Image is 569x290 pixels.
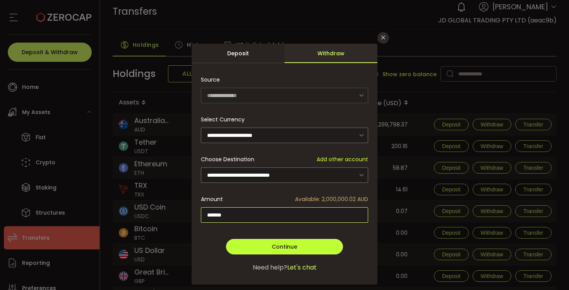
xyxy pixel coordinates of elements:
[201,155,254,164] span: Choose Destination
[477,206,569,290] iframe: Chat Widget
[192,44,377,285] div: dialog
[192,44,284,63] div: Deposit
[317,155,368,164] span: Add other account
[287,263,317,272] span: Let's chat
[226,239,343,254] button: Continue
[253,263,287,272] span: Need help?
[272,243,297,251] span: Continue
[284,44,377,63] div: Withdraw
[295,195,368,203] span: Available: 2,000,000.02 AUD
[201,195,223,203] span: Amount
[201,116,249,123] label: Select Currency
[377,32,389,44] button: Close
[201,72,220,87] span: Source
[477,206,569,290] div: 聊天小组件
